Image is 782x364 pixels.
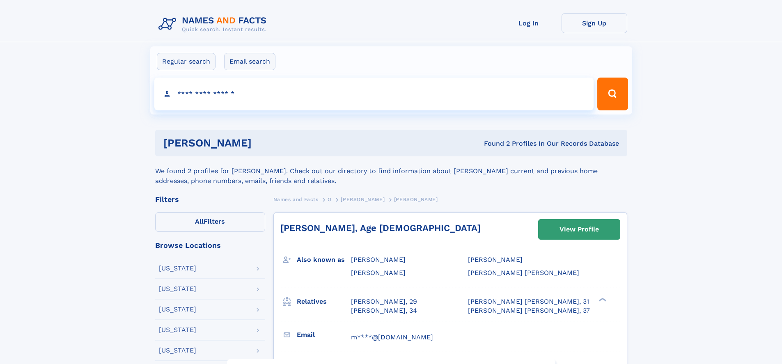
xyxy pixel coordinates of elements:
[341,194,385,204] a: [PERSON_NAME]
[394,197,438,202] span: [PERSON_NAME]
[280,223,481,233] a: [PERSON_NAME], Age [DEMOGRAPHIC_DATA]
[159,265,196,272] div: [US_STATE]
[351,256,406,263] span: [PERSON_NAME]
[341,197,385,202] span: [PERSON_NAME]
[560,220,599,239] div: View Profile
[351,297,417,306] a: [PERSON_NAME], 29
[155,242,265,249] div: Browse Locations
[562,13,627,33] a: Sign Up
[159,327,196,333] div: [US_STATE]
[351,269,406,277] span: [PERSON_NAME]
[468,269,579,277] span: [PERSON_NAME] [PERSON_NAME]
[328,194,332,204] a: O
[195,217,204,225] span: All
[155,212,265,232] label: Filters
[159,347,196,354] div: [US_STATE]
[468,297,589,306] a: [PERSON_NAME] [PERSON_NAME], 31
[468,256,523,263] span: [PERSON_NAME]
[368,139,619,148] div: Found 2 Profiles In Our Records Database
[155,196,265,203] div: Filters
[597,297,607,302] div: ❯
[597,78,628,110] button: Search Button
[297,295,351,309] h3: Relatives
[273,194,319,204] a: Names and Facts
[328,197,332,202] span: O
[157,53,216,70] label: Regular search
[351,306,417,315] a: [PERSON_NAME], 34
[297,328,351,342] h3: Email
[297,253,351,267] h3: Also known as
[159,306,196,313] div: [US_STATE]
[159,286,196,292] div: [US_STATE]
[468,306,590,315] a: [PERSON_NAME] [PERSON_NAME], 37
[496,13,562,33] a: Log In
[155,156,627,186] div: We found 2 profiles for [PERSON_NAME]. Check out our directory to find information about [PERSON_...
[155,13,273,35] img: Logo Names and Facts
[163,138,368,148] h1: [PERSON_NAME]
[539,220,620,239] a: View Profile
[224,53,275,70] label: Email search
[154,78,594,110] input: search input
